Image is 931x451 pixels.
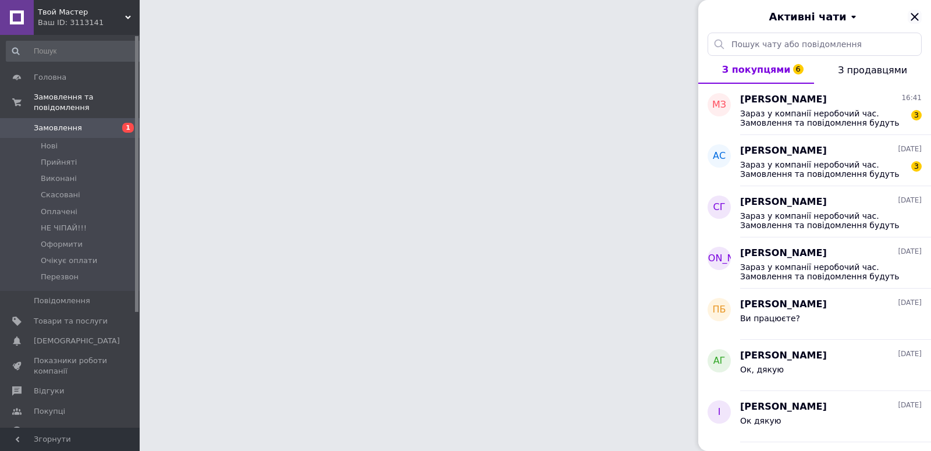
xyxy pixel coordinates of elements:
[740,314,800,323] span: Ви працюєте?
[898,349,922,359] span: [DATE]
[41,157,77,168] span: Прийняті
[898,400,922,410] span: [DATE]
[34,426,97,436] span: Каталог ProSale
[740,247,827,260] span: [PERSON_NAME]
[38,17,140,28] div: Ваш ID: 3113141
[698,237,931,289] button: [PERSON_NAME][PERSON_NAME][DATE]Зараз у компанії неробочий час. Замовлення та повідомлення будуть...
[898,298,922,308] span: [DATE]
[911,161,922,172] span: 3
[41,272,79,282] span: Перезвон
[911,110,922,120] span: 3
[718,406,721,419] span: І
[740,144,827,158] span: [PERSON_NAME]
[41,141,58,151] span: Нові
[681,252,758,265] span: [PERSON_NAME]
[41,173,77,184] span: Виконані
[713,354,726,368] span: АГ
[713,150,726,163] span: АС
[34,336,120,346] span: [DEMOGRAPHIC_DATA]
[740,298,827,311] span: [PERSON_NAME]
[698,391,931,442] button: І[PERSON_NAME][DATE]Ок дякую
[898,247,922,257] span: [DATE]
[6,41,144,62] input: Пошук
[698,135,931,186] button: АС[PERSON_NAME][DATE]Зараз у компанії неробочий час. Замовлення та повідомлення будуть оброблені ...
[41,207,77,217] span: Оплачені
[698,56,814,84] button: З покупцями6
[838,65,907,76] span: З продавцями
[740,400,827,414] span: [PERSON_NAME]
[713,201,726,214] span: СГ
[740,160,905,179] span: Зараз у компанії неробочий час. Замовлення та повідомлення будуть оброблені з 10:00 найближчого р...
[740,349,827,363] span: [PERSON_NAME]
[698,340,931,391] button: АГ[PERSON_NAME][DATE]Ок, дякую
[34,356,108,377] span: Показники роботи компанії
[740,416,781,425] span: Ок дякую
[41,190,80,200] span: Скасовані
[722,64,791,75] span: З покупцями
[712,98,726,112] span: МЗ
[740,196,827,209] span: [PERSON_NAME]
[34,72,66,83] span: Головна
[740,365,784,374] span: Ок, дякую
[769,9,846,24] span: Активні чати
[793,64,804,74] span: 6
[898,144,922,154] span: [DATE]
[41,223,87,233] span: НЕ ЧІПАЙ!!!
[898,196,922,205] span: [DATE]
[708,33,922,56] input: Пошук чату або повідомлення
[740,211,905,230] span: Зараз у компанії неробочий час. Замовлення та повідомлення будуть оброблені з 10:00 найближчого р...
[908,10,922,24] button: Закрити
[34,406,65,417] span: Покупці
[740,262,905,281] span: Зараз у компанії неробочий час. Замовлення та повідомлення будуть оброблені з 10:00 найближчого р...
[698,289,931,340] button: ПБ[PERSON_NAME][DATE]Ви працюєте?
[698,186,931,237] button: СГ[PERSON_NAME][DATE]Зараз у компанії неробочий час. Замовлення та повідомлення будуть оброблені ...
[34,296,90,306] span: Повідомлення
[34,386,64,396] span: Відгуки
[814,56,931,84] button: З продавцями
[712,303,726,317] span: ПБ
[740,109,905,127] span: Зараз у компанії неробочий час. Замовлення та повідомлення будуть оброблені з 10:00 найближчого р...
[122,123,134,133] span: 1
[34,316,108,326] span: Товари та послуги
[698,84,931,135] button: МЗ[PERSON_NAME]16:41Зараз у компанії неробочий час. Замовлення та повідомлення будуть оброблені з...
[34,92,140,113] span: Замовлення та повідомлення
[731,9,898,24] button: Активні чати
[41,255,97,266] span: Очікує оплати
[38,7,125,17] span: Твой Мастер
[740,93,827,106] span: [PERSON_NAME]
[41,239,83,250] span: Оформити
[901,93,922,103] span: 16:41
[34,123,82,133] span: Замовлення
